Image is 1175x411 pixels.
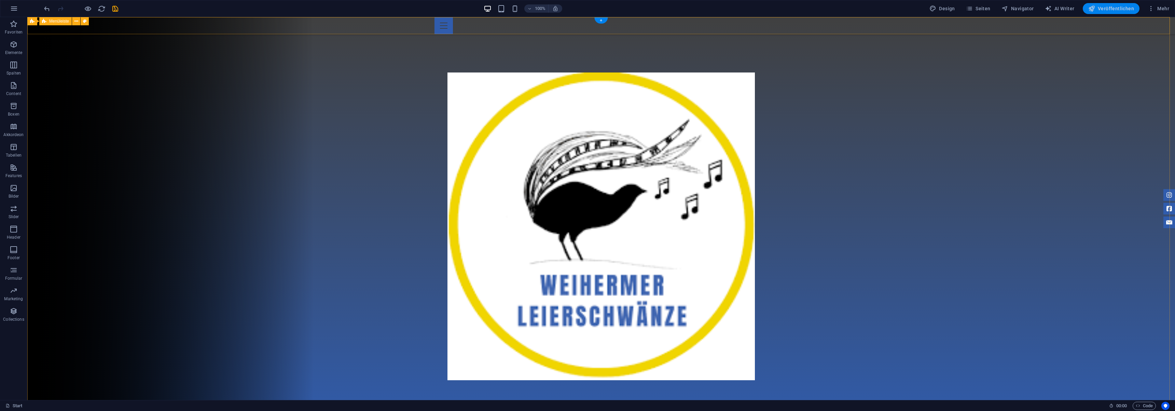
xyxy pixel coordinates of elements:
button: Seiten [963,3,993,14]
button: Mehr [1145,3,1172,14]
a: Klick, um Auswahl aufzuheben. Doppelklick öffnet Seitenverwaltung [5,402,23,410]
button: reload [97,4,106,13]
p: Marketing [4,296,23,302]
i: Seite neu laden [98,5,106,13]
button: Veröffentlichen [1083,3,1139,14]
i: Rückgängig: Hintergrundfarbe ändern (Strg+Z) [43,5,51,13]
p: Favoriten [5,29,23,35]
span: Navigator [1001,5,1034,12]
span: Code [1136,402,1153,410]
button: save [111,4,119,13]
span: AI Writer [1045,5,1075,12]
p: Footer [8,255,20,261]
button: Usercentrics [1161,402,1170,410]
span: Design [929,5,955,12]
p: Slider [9,214,19,220]
span: Mehr [1148,5,1169,12]
p: Akkordeon [3,132,24,137]
h6: 100% [535,4,545,13]
p: Features [5,173,22,178]
p: Formular [5,276,23,281]
p: Spalten [6,70,21,76]
span: 00 00 [1116,402,1127,410]
span: : [1121,403,1122,408]
div: + [594,17,608,24]
button: 100% [524,4,549,13]
p: Elemente [5,50,23,55]
span: Menüleiste [49,19,69,23]
button: Code [1133,402,1156,410]
p: Bilder [9,194,19,199]
p: Collections [3,317,24,322]
button: AI Writer [1042,3,1077,14]
button: Navigator [999,3,1037,14]
h6: Session-Zeit [1109,402,1127,410]
p: Header [7,235,20,240]
button: undo [43,4,51,13]
span: Veröffentlichen [1088,5,1134,12]
p: Boxen [8,111,19,117]
button: Design [927,3,958,14]
span: Seiten [966,5,991,12]
p: Tabellen [6,153,22,158]
i: Bei Größenänderung Zoomstufe automatisch an das gewählte Gerät anpassen. [552,5,558,12]
p: Content [6,91,21,96]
